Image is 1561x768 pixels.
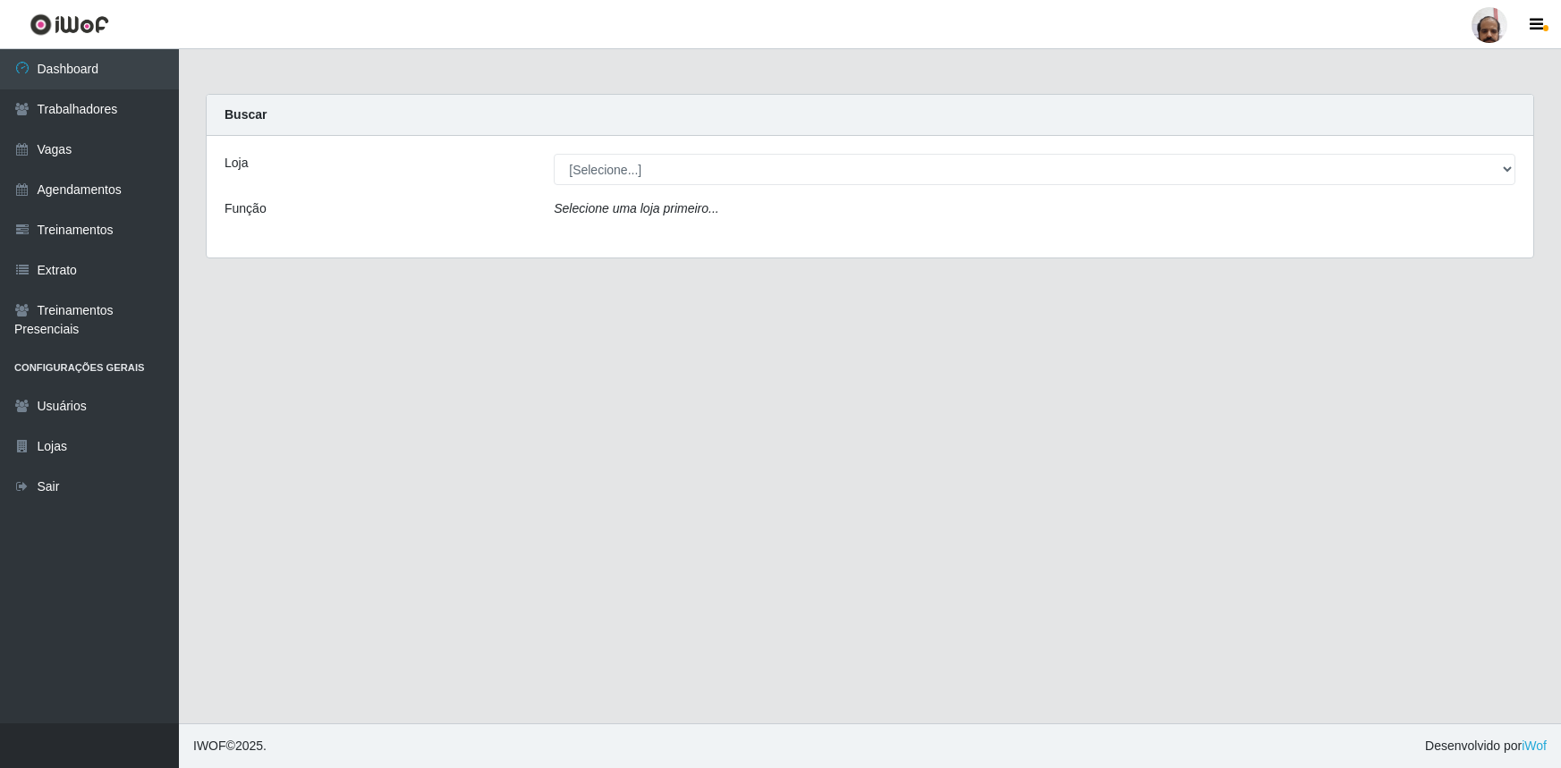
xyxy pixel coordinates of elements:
[225,199,267,218] label: Função
[193,737,267,755] span: © 2025 .
[30,13,109,36] img: CoreUI Logo
[225,154,248,173] label: Loja
[1522,738,1547,753] a: iWof
[554,201,718,215] i: Selecione uma loja primeiro...
[1425,737,1547,755] span: Desenvolvido por
[193,738,226,753] span: IWOF
[225,107,267,122] strong: Buscar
